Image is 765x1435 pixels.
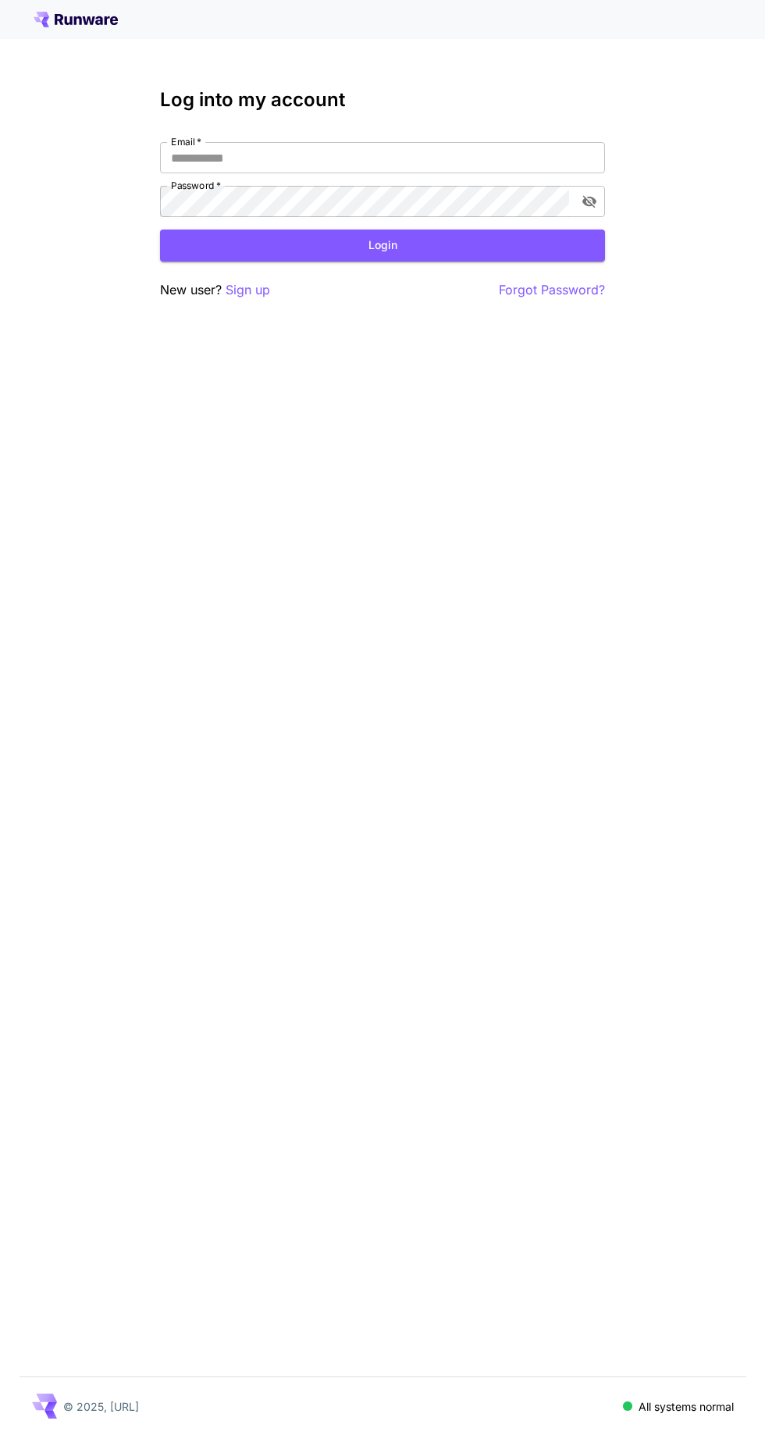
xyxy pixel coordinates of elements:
[160,280,270,300] p: New user?
[160,230,605,262] button: Login
[63,1398,139,1415] p: © 2025, [URL]
[639,1398,734,1415] p: All systems normal
[226,280,270,300] button: Sign up
[171,179,221,192] label: Password
[499,280,605,300] button: Forgot Password?
[160,89,605,111] h3: Log into my account
[575,187,603,215] button: toggle password visibility
[171,135,201,148] label: Email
